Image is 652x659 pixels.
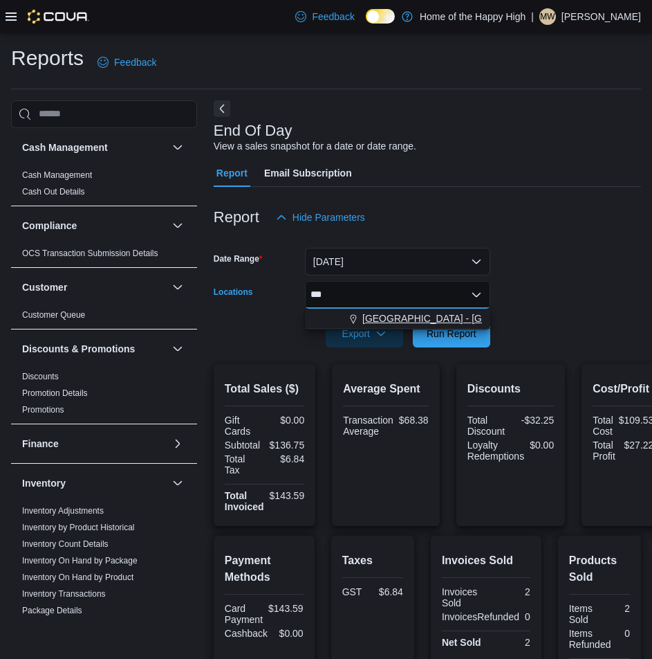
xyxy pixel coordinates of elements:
div: Invoices Sold [442,586,483,608]
button: Discounts & Promotions [169,341,186,357]
h2: Products Sold [569,552,630,586]
span: Cash Management [22,170,92,181]
a: Inventory On Hand by Product [22,572,133,582]
button: Customer [22,280,167,294]
div: $6.84 [375,586,403,597]
span: Inventory Transactions [22,588,106,599]
span: Inventory On Hand by Product [22,572,133,583]
span: Inventory On Hand by Package [22,555,138,566]
div: Cashback [225,628,268,639]
p: [PERSON_NAME] [561,8,641,25]
div: Cash Management [11,167,197,206]
div: Items Sold [569,603,597,625]
div: $143.59 [270,490,305,501]
div: $6.84 [267,453,304,464]
button: Discounts & Promotions [22,342,167,356]
h3: Report [214,209,259,226]
div: 2 [489,586,530,597]
a: Feedback [92,48,162,76]
span: Run Report [427,327,476,341]
h2: Invoices Sold [442,552,530,569]
a: Promotion Details [22,388,88,398]
span: Package History [22,622,82,633]
span: Export [334,320,395,347]
div: Choose from the following options [305,309,490,329]
strong: Total Invoiced [225,490,264,512]
a: Inventory Adjustments [22,506,104,516]
h3: End Of Day [214,123,292,139]
button: Next [214,100,230,117]
button: [DATE] [305,248,490,276]
span: Promotions [22,404,64,415]
span: Promotion Details [22,388,88,399]
div: Total Discount [467,415,508,437]
span: [GEOGRAPHIC_DATA] - [GEOGRAPHIC_DATA] - Fire & Flower [362,312,639,325]
span: Inventory Count Details [22,539,109,550]
div: Subtotal [225,440,262,451]
div: $68.38 [399,415,429,426]
div: 0 [525,611,530,622]
a: Inventory On Hand by Package [22,556,138,566]
div: 2 [489,637,530,648]
div: $143.59 [268,603,304,614]
input: Dark Mode [366,9,395,24]
h3: Finance [22,437,59,451]
div: $0.00 [267,415,304,426]
label: Date Range [214,253,263,264]
div: Loyalty Redemptions [467,440,525,462]
a: Cash Out Details [22,187,85,197]
span: MW [540,8,555,25]
a: Promotions [22,405,64,415]
div: 2 [602,603,630,614]
a: Discounts [22,372,59,381]
div: Card Payment [225,603,263,625]
a: Feedback [290,3,360,30]
h3: Compliance [22,219,77,233]
p: | [531,8,534,25]
div: GST [342,586,370,597]
div: View a sales snapshot for a date or date range. [214,139,416,154]
span: Feedback [312,10,354,24]
div: Customer [11,307,197,329]
span: Inventory by Product Historical [22,522,135,533]
span: Hide Parameters [292,210,365,224]
a: Inventory by Product Historical [22,523,135,532]
h2: Discounts [467,381,555,397]
h1: Reports [11,44,84,72]
div: Gift Cards [225,415,262,437]
div: 0 [616,628,630,639]
h3: Discounts & Promotions [22,342,135,356]
span: Customer Queue [22,309,85,321]
div: Total Tax [225,453,262,476]
button: Customer [169,279,186,296]
span: Inventory Adjustments [22,505,104,516]
button: Hide Parameters [270,204,371,231]
strong: Net Sold [442,637,481,648]
div: $136.75 [267,440,304,451]
a: Inventory Count Details [22,539,109,549]
button: Cash Management [169,139,186,156]
div: $0.00 [530,440,554,451]
h2: Total Sales ($) [225,381,304,397]
h2: Taxes [342,552,403,569]
span: Package Details [22,605,82,616]
span: Report [216,159,248,187]
button: Inventory [22,476,167,490]
div: Transaction Average [343,415,393,437]
button: Close list of options [471,289,482,300]
span: Cash Out Details [22,186,85,197]
a: Customer Queue [22,310,85,320]
a: Inventory Transactions [22,589,106,599]
button: Run Report [413,320,490,347]
button: Finance [169,435,186,452]
span: OCS Transaction Submission Details [22,248,158,259]
span: Feedback [114,55,156,69]
div: Matthew Willison [539,8,556,25]
a: OCS Transaction Submission Details [22,249,158,258]
button: Compliance [169,217,186,234]
label: Locations [214,287,253,298]
p: Home of the Happy High [420,8,525,25]
div: Total Cost [593,415,613,437]
button: [GEOGRAPHIC_DATA] - [GEOGRAPHIC_DATA] - Fire & Flower [305,309,490,329]
div: -$32.25 [513,415,554,426]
